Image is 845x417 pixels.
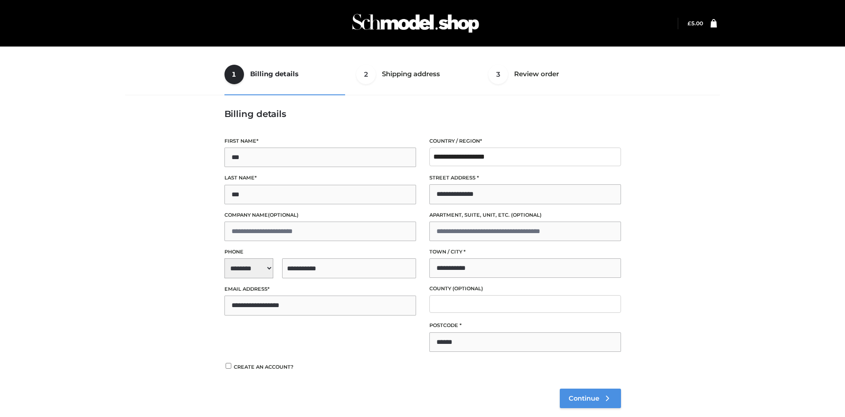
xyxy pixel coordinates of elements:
label: Last name [224,174,416,182]
span: (optional) [268,212,299,218]
label: Email address [224,285,416,293]
label: Phone [224,248,416,256]
label: Street address [429,174,621,182]
label: Town / City [429,248,621,256]
bdi: 5.00 [688,20,703,27]
span: Create an account? [234,364,294,370]
span: £ [688,20,691,27]
span: Continue [569,394,599,402]
input: Create an account? [224,363,232,369]
label: First name [224,137,416,145]
label: Company name [224,211,416,219]
span: (optional) [452,285,483,292]
label: County [429,284,621,293]
label: Postcode [429,321,621,330]
a: £5.00 [688,20,703,27]
label: Country / Region [429,137,621,145]
span: (optional) [511,212,542,218]
label: Apartment, suite, unit, etc. [429,211,621,219]
img: Schmodel Admin 964 [349,6,482,41]
h3: Billing details [224,109,621,119]
a: Continue [560,389,621,408]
